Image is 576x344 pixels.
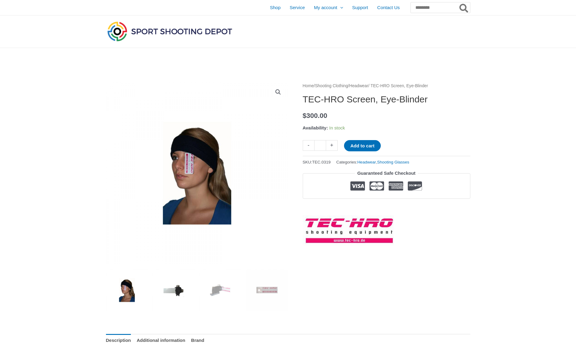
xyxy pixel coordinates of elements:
img: TEC-HRO Screen, Eye-Blinder - Image 2 [152,269,195,311]
nav: Breadcrumb [303,82,470,90]
a: Shooting Clothing [315,84,348,88]
img: Sport Shooting Depot [106,20,233,43]
iframe: Customer reviews powered by Trustpilot [303,203,470,211]
input: Product quantity [314,140,326,151]
a: View full-screen image gallery [273,87,284,98]
img: TEC-HRO Screen [106,269,148,311]
span: In stock [329,125,345,130]
span: Availability: [303,125,328,130]
span: SKU: [303,158,331,166]
a: TEC-HRO Shooting Equipment [303,215,394,246]
a: Shooting Glasses [377,160,409,164]
span: TEC.0319 [312,160,331,164]
img: TEC-HRO Screen, Eye-Blinder - Image 4 [246,269,288,311]
span: $ [303,112,307,119]
img: TEC-HRO Screen, Eye-Blinder - Image 3 [199,269,241,311]
span: Categories: , [336,158,409,166]
a: Home [303,84,314,88]
a: Headwear [349,84,368,88]
a: + [326,140,338,151]
a: - [303,140,314,151]
a: Headwear [357,160,376,164]
h1: TEC-HRO Screen, Eye-Blinder [303,94,470,105]
button: Add to cart [344,140,381,151]
legend: Guaranteed Safe Checkout [355,169,418,177]
button: Search [458,2,470,13]
bdi: 300.00 [303,112,327,119]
